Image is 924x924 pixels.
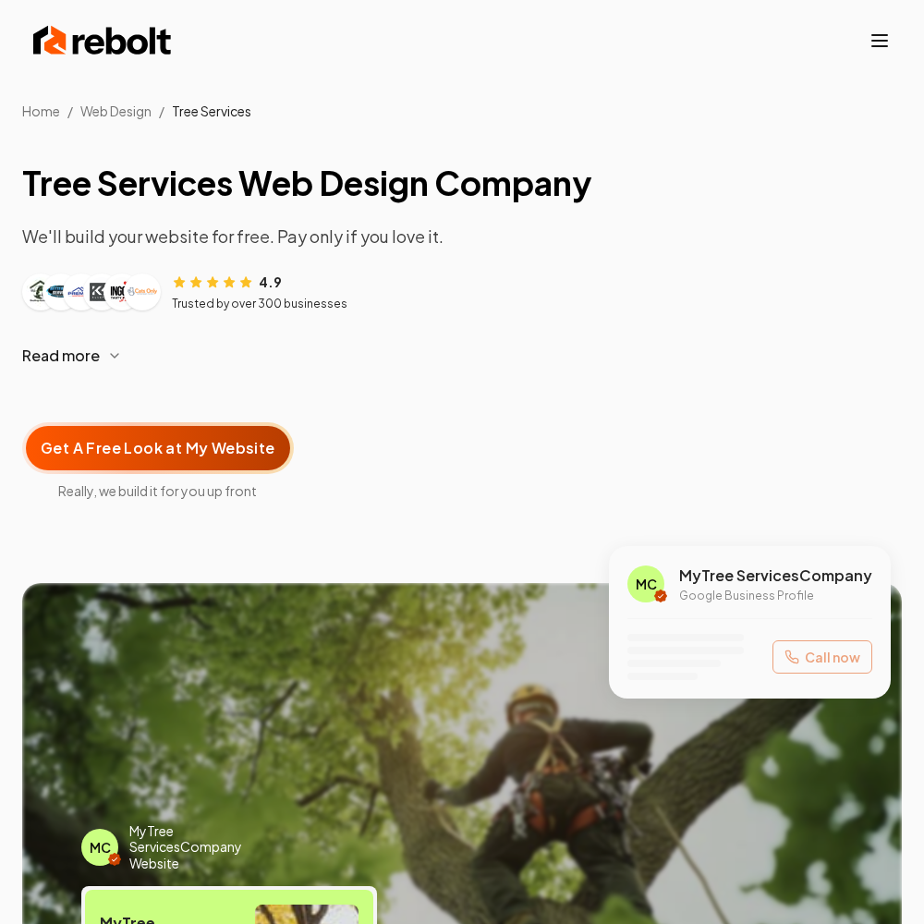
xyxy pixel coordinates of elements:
[259,273,282,291] span: 4.9
[22,272,902,311] article: Customer reviews
[22,481,294,500] span: Really, we build it for you up front
[107,277,137,307] img: Customer logo 5
[22,393,294,500] a: Get A Free Look at My WebsiteReally, we build it for you up front
[22,103,60,119] a: Home
[33,22,172,59] img: Rebolt Logo
[67,102,73,120] li: /
[22,164,902,201] h1: Tree Services Web Design Company
[26,277,55,307] img: Customer logo 1
[22,345,100,367] span: Read more
[172,272,282,291] div: Rating: 4.9 out of 5 stars
[679,589,872,603] p: Google Business Profile
[159,102,164,120] li: /
[46,277,76,307] img: Customer logo 2
[22,422,294,474] button: Get A Free Look at My Website
[41,437,275,459] span: Get A Free Look at My Website
[80,103,152,119] span: Web Design
[22,274,161,310] div: Customer logos
[129,823,278,872] span: My Tree Services Company Website
[22,224,902,249] p: We'll build your website for free. Pay only if you love it.
[128,277,157,307] img: Customer logo 6
[869,30,891,52] button: Toggle mobile menu
[67,277,96,307] img: Customer logo 3
[22,334,902,378] button: Read more
[636,575,657,593] span: MC
[90,838,111,857] span: MC
[679,565,872,587] span: My Tree Services Company
[172,103,251,119] span: Tree Services
[87,277,116,307] img: Customer logo 4
[172,297,347,311] p: Trusted by over 300 businesses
